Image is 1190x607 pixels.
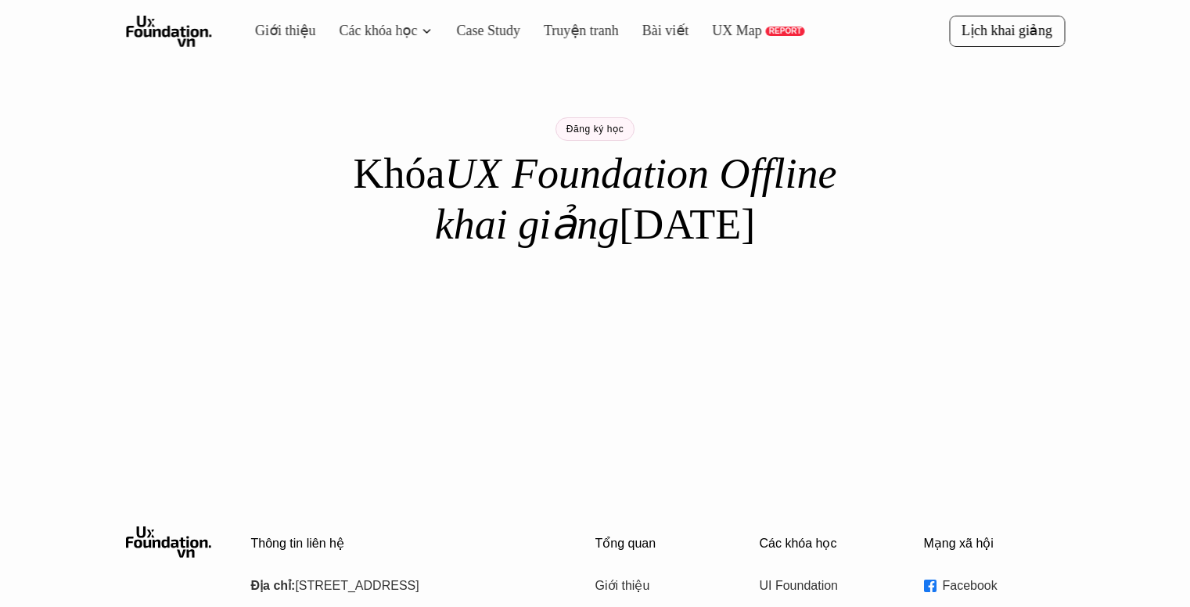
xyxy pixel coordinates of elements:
[566,124,624,135] p: Đăng ký học
[756,27,789,36] p: REPORT
[434,146,847,252] em: UX Foundation Offline khai giảng
[954,16,1065,46] a: Lịch khai giảng
[943,574,1065,598] p: Facebook
[451,22,512,40] a: Case Study
[282,282,908,399] iframe: Tally form
[336,22,412,40] a: Các khóa học
[966,22,1052,40] p: Lịch khai giảng
[595,536,736,551] p: Tổng quan
[635,22,676,40] a: Bài viết
[753,27,792,36] a: REPORT
[251,574,556,598] p: [STREET_ADDRESS]
[536,22,611,40] a: Truyện tranh
[699,22,749,40] a: UX Map
[760,536,901,551] p: Các khóa học
[255,22,313,40] a: Giới thiệu
[760,574,885,598] a: UI Foundation
[595,574,721,598] a: Giới thiệu
[322,149,869,250] h1: Khóa [DATE]
[251,536,556,551] p: Thông tin liên hệ
[251,579,296,592] strong: Địa chỉ:
[924,536,1065,551] p: Mạng xã hội
[924,574,1065,598] a: Facebook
